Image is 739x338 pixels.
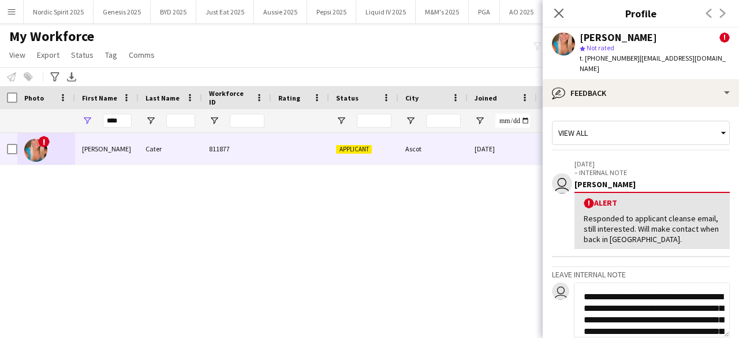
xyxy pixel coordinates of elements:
button: Nordic Spirit 2025 [24,1,94,23]
div: Alert [584,198,721,209]
div: [DATE] [468,133,537,165]
h3: Profile [543,6,739,21]
button: Aussie 2025 [254,1,307,23]
span: Workforce ID [209,89,251,106]
input: Last Name Filter Input [166,114,195,128]
span: ! [719,32,730,43]
span: Not rated [587,43,614,52]
button: Open Filter Menu [475,116,485,126]
div: 811877 [202,133,271,165]
div: [PERSON_NAME] [574,179,730,190]
input: Joined Filter Input [495,114,530,128]
span: Export [37,50,59,60]
button: AO 2025 [500,1,543,23]
p: – INTERNAL NOTE [574,168,730,177]
p: [DATE] [574,159,730,168]
span: Last Name [145,94,180,102]
button: Open Filter Menu [405,116,416,126]
input: First Name Filter Input [103,114,132,128]
span: City [405,94,419,102]
span: Status [336,94,359,102]
div: [PERSON_NAME] [580,32,657,43]
button: Open Filter Menu [336,116,346,126]
span: Joined [475,94,497,102]
button: Liquid IV 2025 [356,1,416,23]
span: Rating [278,94,300,102]
input: Status Filter Input [357,114,391,128]
button: Just Eat 2025 [196,1,254,23]
input: Workforce ID Filter Input [230,114,264,128]
div: Responded to applicant cleanse email, still interested. Will make contact when back in [GEOGRAPHI... [584,213,721,245]
span: View all [558,128,588,138]
span: ! [584,198,594,209]
img: Leslie A Cater [24,139,47,162]
span: View [9,50,25,60]
span: Comms [129,50,155,60]
input: City Filter Input [426,114,461,128]
button: Open Filter Menu [145,116,156,126]
span: Applicant [336,145,372,154]
button: Open Filter Menu [82,116,92,126]
button: Genesis 2025 [94,1,151,23]
div: Ascot [398,133,468,165]
div: [PERSON_NAME] [75,133,139,165]
a: Export [32,47,64,62]
span: Photo [24,94,44,102]
a: Comms [124,47,159,62]
span: ! [38,136,50,147]
span: Tag [105,50,117,60]
div: Feedback [543,79,739,107]
span: t. [PHONE_NUMBER] [580,54,640,62]
h3: Leave internal note [552,269,730,280]
a: Tag [100,47,122,62]
button: M&M's 2025 [416,1,469,23]
button: Pepsi 2025 [307,1,356,23]
span: Status [71,50,94,60]
app-action-btn: Advanced filters [48,70,62,84]
div: Cater [139,133,202,165]
span: First Name [82,94,117,102]
button: BYD 2025 [151,1,196,23]
span: | [EMAIL_ADDRESS][DOMAIN_NAME] [580,54,726,73]
a: Status [66,47,98,62]
button: PGA [469,1,500,23]
button: Open Filter Menu [209,116,219,126]
app-action-btn: Export XLSX [65,70,79,84]
a: View [5,47,30,62]
span: My Workforce [9,28,94,45]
